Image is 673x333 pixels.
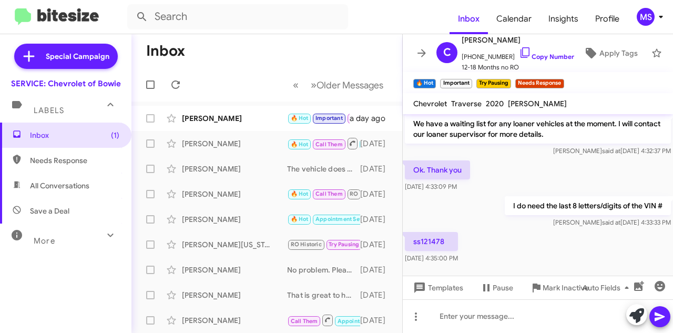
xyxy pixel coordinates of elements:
h1: Inbox [146,43,185,59]
span: C [443,44,451,61]
button: Next [304,74,390,96]
span: Appointment Set [338,318,384,325]
a: Insights [540,4,587,34]
span: [PERSON_NAME] [462,34,574,46]
span: Inbox [30,130,119,140]
span: RO [350,190,358,197]
span: Call Them [291,318,318,325]
span: [PERSON_NAME] [DATE] 4:32:37 PM [553,147,671,155]
span: Important [315,115,343,122]
small: Important [440,79,472,88]
span: Labels [34,106,64,115]
div: [PERSON_NAME] [182,265,287,275]
span: 🔥 Hot [291,141,309,148]
span: 2020 [486,99,504,108]
small: Needs Response [515,79,564,88]
div: [PERSON_NAME] [182,290,287,300]
span: Chevrolet [413,99,447,108]
div: [DATE] [360,138,394,149]
p: We have a waiting list for any loaner vehicles at the moment. I will contact our loaner superviso... [405,114,671,144]
div: [PERSON_NAME] [182,164,287,174]
span: 12-18 Months no RO [462,62,574,73]
a: Calendar [488,4,540,34]
small: 🔥 Hot [413,79,436,88]
span: [PHONE_NUMBER] [462,46,574,62]
input: Search [127,4,348,29]
span: said at [602,147,620,155]
div: Hello, my name is [PERSON_NAME]. I forwarded this information over to the manager! [287,238,360,250]
span: [PERSON_NAME] [DATE] 4:33:33 PM [553,218,671,226]
div: Inbound Call [287,314,360,327]
div: [DATE] [360,239,394,250]
div: The vehicle does still require maintenance when the warranty expires. Our system can calculate ti... [287,164,360,174]
div: [PERSON_NAME] [182,138,287,149]
span: Appointment Set [315,216,362,223]
div: [DATE] [360,315,394,326]
div: [PERSON_NAME] [182,214,287,225]
span: [DATE] 4:35:00 PM [405,254,458,262]
div: [PERSON_NAME][US_STATE] [182,239,287,250]
span: « [293,78,299,92]
span: RO Historic [291,241,322,248]
div: SERVICE: Chevrolet of Bowie [11,78,121,89]
span: Call Them [315,190,343,197]
div: Good afternoon! I saw that you gave us a call [DATE], and just wanted to check in to see if you w... [287,137,360,150]
span: More [34,236,55,246]
button: MS [628,8,661,26]
span: Auto Fields [583,278,633,297]
div: MS [637,8,655,26]
div: [PERSON_NAME] [182,113,287,124]
span: Special Campaign [46,51,109,62]
span: Traverse [451,99,482,108]
div: a day ago [350,113,394,124]
button: Apply Tags [574,44,646,63]
span: » [311,78,317,92]
span: 🔥 Hot [291,115,309,122]
span: Mark Inactive [543,278,589,297]
span: Try Pausing [329,241,359,248]
div: [DATE] [360,290,394,300]
span: Needs Response [30,155,119,166]
button: Pause [472,278,522,297]
p: I do need the last 8 letters/digits of the VIN # [505,196,671,215]
div: That is great to hear. If you need service please give us a call! [287,290,360,300]
span: Templates [411,278,463,297]
span: Save a Deal [30,206,69,216]
div: [DATE] [360,214,394,225]
div: Ok [287,188,360,200]
span: Pause [493,278,513,297]
a: Special Campaign [14,44,118,69]
a: Profile [587,4,628,34]
span: Apply Tags [599,44,638,63]
div: [DATE] [360,265,394,275]
span: 🔥 Hot [291,190,309,197]
span: said at [602,218,620,226]
button: Templates [403,278,472,297]
button: Mark Inactive [522,278,597,297]
small: Try Pausing [476,79,511,88]
div: Great, you're all set, sorry for the mixup [287,213,360,225]
button: Previous [287,74,305,96]
button: Auto Fields [574,278,641,297]
p: ss121478 [405,232,458,251]
span: All Conversations [30,180,89,191]
div: [DATE] [360,189,394,199]
a: Copy Number [519,53,574,60]
p: Ok. Thank you [405,160,470,179]
span: [DATE] 4:33:09 PM [405,183,457,190]
div: [DATE] [360,164,394,174]
span: 🔥 Hot [291,216,309,223]
span: Older Messages [317,79,383,91]
span: Call Them [315,141,343,148]
div: No problem. Please let us know if we can assist with scheduling service :) [287,265,360,275]
span: [PERSON_NAME] [508,99,567,108]
div: [PERSON_NAME] [182,315,287,326]
div: ss121478 [287,112,350,124]
a: Inbox [450,4,488,34]
div: [PERSON_NAME] [182,189,287,199]
nav: Page navigation example [287,74,390,96]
